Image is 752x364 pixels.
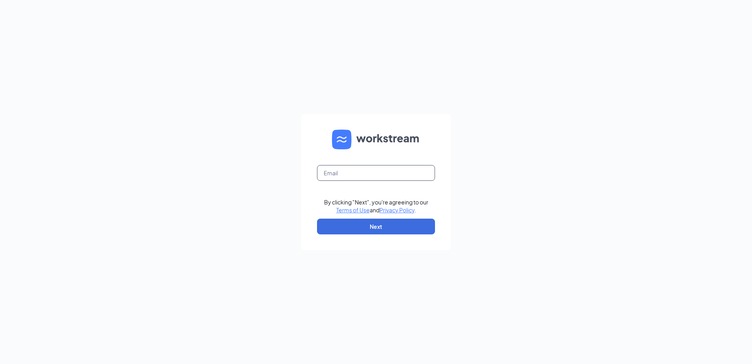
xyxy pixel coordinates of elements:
[317,219,435,234] button: Next
[317,165,435,181] input: Email
[336,206,370,214] a: Terms of Use
[380,206,415,214] a: Privacy Policy
[332,130,420,149] img: WS logo and Workstream text
[324,198,428,214] div: By clicking "Next", you're agreeing to our and .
